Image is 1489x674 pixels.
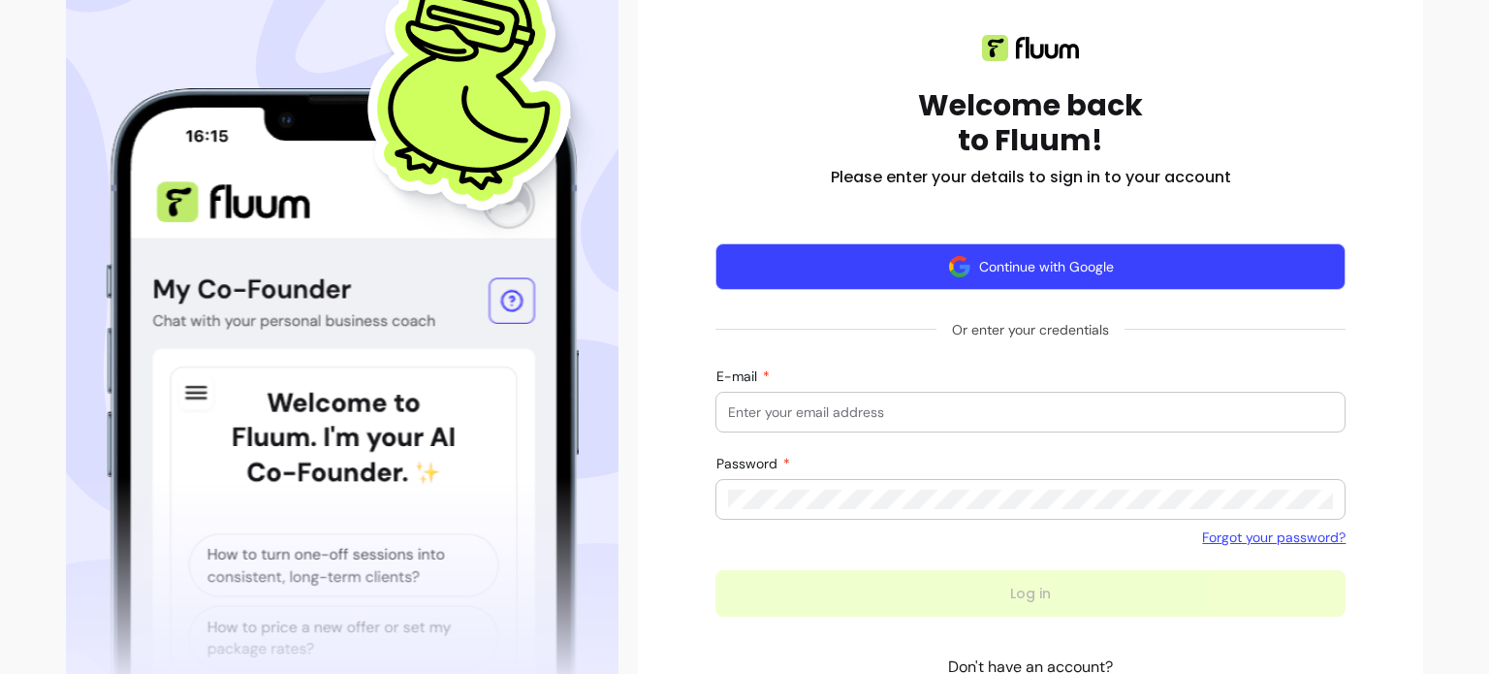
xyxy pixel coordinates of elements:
img: Fluum logo [982,35,1079,61]
img: avatar [948,255,971,278]
span: Or enter your credentials [936,312,1125,347]
h2: Please enter your details to sign in to your account [831,166,1231,189]
span: E-mail [716,368,761,385]
input: Password [728,490,1333,509]
a: Forgot your password? [1202,528,1346,547]
h1: Welcome back to Fluum! [918,88,1143,158]
button: Continue with Google [715,243,1346,290]
input: E-mail [728,402,1333,422]
span: Password [716,455,781,472]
